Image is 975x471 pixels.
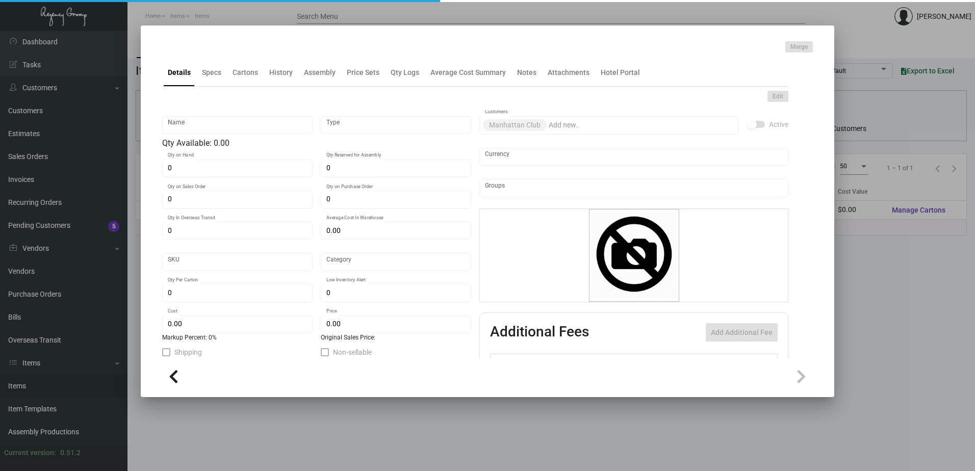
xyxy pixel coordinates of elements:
th: Active [491,354,522,372]
span: Active [769,118,788,130]
div: 0.51.2 [60,448,81,458]
div: Price Sets [347,67,379,78]
mat-chip: Manhattan Club [483,119,547,131]
input: Add new.. [549,121,733,129]
button: Add Additional Fee [706,323,778,342]
div: Qty Logs [391,67,419,78]
h2: Additional Fees [490,323,589,342]
button: Merge [785,41,813,53]
th: Price [678,354,720,372]
span: Edit [773,92,783,101]
div: Cartons [233,67,258,78]
th: Cost [635,354,677,372]
span: Shipping [174,346,202,358]
input: Add new.. [485,184,783,192]
button: Edit [767,91,788,102]
span: Merge [790,43,808,51]
div: Assembly [304,67,336,78]
div: Current version: [4,448,56,458]
th: Price type [720,354,765,372]
div: Hotel Portal [601,67,640,78]
div: Average Cost Summary [430,67,506,78]
div: Notes [517,67,536,78]
div: Qty Available: 0.00 [162,137,471,149]
th: Type [521,354,635,372]
span: Non-sellable [333,346,372,358]
div: History [269,67,293,78]
span: Add Additional Fee [711,328,773,336]
div: Details [168,67,191,78]
div: Attachments [548,67,589,78]
div: Specs [202,67,221,78]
